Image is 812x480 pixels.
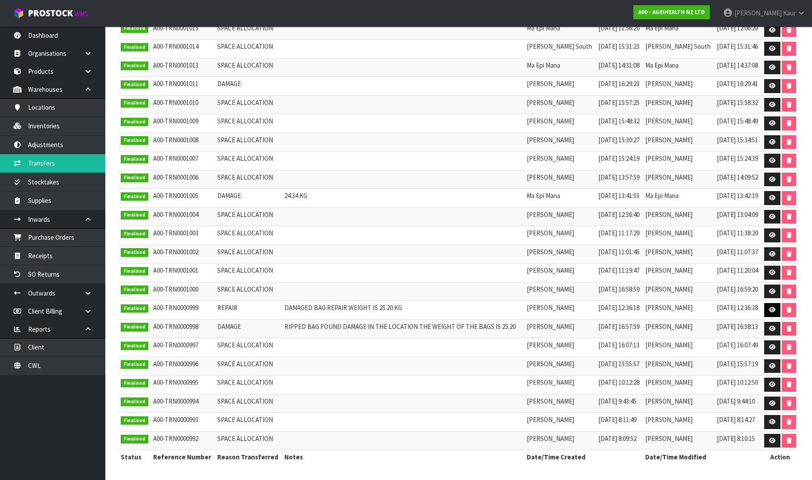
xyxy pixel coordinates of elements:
[151,301,215,320] td: A00-TRN0000999
[596,394,643,413] td: [DATE] 9:43:45
[121,118,148,126] span: Finalised
[121,323,148,332] span: Finalised
[762,450,799,464] th: Action
[151,338,215,357] td: A00-TRN0000997
[715,357,762,375] td: [DATE] 15:57:19
[596,95,643,114] td: [DATE] 15:57:25
[596,152,643,170] td: [DATE] 15:24:19
[643,282,715,301] td: [PERSON_NAME]
[596,301,643,320] td: [DATE] 12:36:18
[525,301,596,320] td: [PERSON_NAME]
[525,245,596,263] td: [PERSON_NAME]
[121,342,148,350] span: Finalised
[121,99,148,108] span: Finalised
[215,319,282,338] td: DAMAGE
[638,8,705,16] strong: A00 - AGRIHEALTH NZ LTD
[596,226,643,245] td: [DATE] 11:17:29
[715,319,762,338] td: [DATE] 16:58:13
[525,77,596,96] td: [PERSON_NAME]
[715,40,762,58] td: [DATE] 15:31:46
[715,431,762,450] td: [DATE] 8:10:15
[151,226,215,245] td: A00-TRN0001003
[121,155,148,164] span: Finalised
[525,394,596,413] td: [PERSON_NAME]
[643,413,715,432] td: [PERSON_NAME]
[643,21,715,40] td: Ma Epi Mana
[215,263,282,282] td: SPACE ALLOCATION
[121,43,148,52] span: Finalised
[525,263,596,282] td: [PERSON_NAME]
[151,263,215,282] td: A00-TRN0001001
[596,114,643,133] td: [DATE] 15:48:32
[121,304,148,313] span: Finalised
[151,170,215,189] td: A00-TRN0001006
[783,9,796,17] span: Kaur
[643,301,715,320] td: [PERSON_NAME]
[151,450,215,464] th: Reference Number
[596,40,643,58] td: [DATE] 15:31:23
[151,245,215,263] td: A00-TRN0001002
[215,226,282,245] td: SPACE ALLOCATION
[715,301,762,320] td: [DATE] 12:36:38
[282,450,524,464] th: Notes
[151,282,215,301] td: A00-TRN0001000
[282,319,524,338] td: RIPPED BAG FOUND DAMAGE IN THE LOCATION THE WEIGHT OF THE BAGS IS 25.20
[643,95,715,114] td: [PERSON_NAME]
[282,301,524,320] td: DAMAGED BAG REPAIR WEIGHT IS 25.20 KG
[596,189,643,208] td: [DATE] 13:41:55
[121,416,148,425] span: Finalised
[151,207,215,226] td: A00-TRN0001004
[525,431,596,450] td: [PERSON_NAME]
[121,61,148,70] span: Finalised
[215,450,282,464] th: Reason Transferred
[121,211,148,220] span: Finalised
[215,189,282,208] td: DAMAGE
[13,7,24,18] img: cube-alt.png
[121,192,148,201] span: Finalised
[151,431,215,450] td: A00-TRN0000992
[525,170,596,189] td: [PERSON_NAME]
[151,40,215,58] td: A00-TRN0001014
[643,189,715,208] td: Ma Epi Mana
[525,21,596,40] td: Ma Epi Mana
[215,338,282,357] td: SPACE ALLOCATION
[525,357,596,375] td: [PERSON_NAME]
[525,114,596,133] td: [PERSON_NAME]
[28,7,73,19] span: ProStock
[215,95,282,114] td: SPACE ALLOCATION
[151,152,215,170] td: A00-TRN0001007
[715,189,762,208] td: [DATE] 13:42:19
[643,207,715,226] td: [PERSON_NAME]
[715,21,762,40] td: [DATE] 12:06:20
[643,152,715,170] td: [PERSON_NAME]
[715,394,762,413] td: [DATE] 9:44:10
[643,450,762,464] th: Date/Time Modified
[151,413,215,432] td: A00-TRN0000993
[121,248,148,257] span: Finalised
[643,133,715,152] td: [PERSON_NAME]
[525,338,596,357] td: [PERSON_NAME]
[734,9,782,17] span: [PERSON_NAME]
[215,40,282,58] td: SPACE ALLOCATION
[596,357,643,375] td: [DATE] 15:55:57
[596,170,643,189] td: [DATE] 13:57:59
[525,189,596,208] td: Ma Epi Mana
[121,267,148,276] span: Finalised
[596,21,643,40] td: [DATE] 11:56:20
[715,133,762,152] td: [DATE] 15:34:51
[715,170,762,189] td: [DATE] 14:09:52
[596,77,643,96] td: [DATE] 16:29:23
[119,450,151,464] th: Status
[282,189,524,208] td: 24.34 KG
[215,133,282,152] td: SPACE ALLOCATION
[715,77,762,96] td: [DATE] 16:29:41
[215,282,282,301] td: SPACE ALLOCATION
[121,136,148,145] span: Finalised
[215,77,282,96] td: DAMAGE
[525,58,596,77] td: Ma Epi Mana
[596,319,643,338] td: [DATE] 16:57:59
[715,58,762,77] td: [DATE] 14:37:08
[596,431,643,450] td: [DATE] 8:09:52
[643,170,715,189] td: [PERSON_NAME]
[525,226,596,245] td: [PERSON_NAME]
